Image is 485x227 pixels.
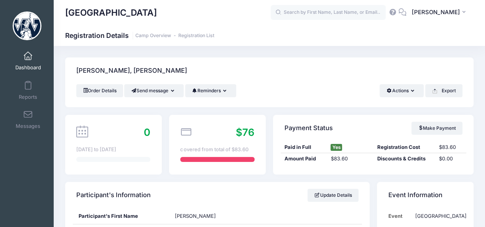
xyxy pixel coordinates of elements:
[435,144,466,151] div: $83.60
[411,122,462,135] a: Make Payment
[65,4,157,21] h1: [GEOGRAPHIC_DATA]
[236,126,255,138] span: $76
[388,209,412,224] td: Event
[411,209,467,224] td: [GEOGRAPHIC_DATA]
[281,155,327,163] div: Amount Paid
[135,33,171,39] a: Camp Overview
[327,155,373,163] div: $83.60
[435,155,466,163] div: $0.00
[144,126,150,138] span: 0
[76,146,150,154] div: [DATE] to [DATE]
[76,84,123,97] a: Order Details
[271,5,386,20] input: Search by First Name, Last Name, or Email...
[10,106,46,133] a: Messages
[10,77,46,104] a: Reports
[16,123,40,130] span: Messages
[175,213,216,219] span: [PERSON_NAME]
[281,144,327,151] div: Paid in Full
[124,84,184,97] button: Send message
[380,84,424,97] button: Actions
[411,8,460,16] span: [PERSON_NAME]
[185,84,236,97] button: Reminders
[425,84,462,97] button: Export
[373,144,435,151] div: Registration Cost
[76,60,187,82] h4: [PERSON_NAME], [PERSON_NAME]
[330,144,342,151] span: Yes
[65,31,214,39] h1: Registration Details
[388,185,442,206] h4: Event Information
[178,33,214,39] a: Registration List
[13,11,41,40] img: Westminster College
[284,117,333,139] h4: Payment Status
[406,4,473,21] button: [PERSON_NAME]
[307,189,358,202] a: Update Details
[73,209,169,224] div: Participant's First Name
[76,185,151,206] h4: Participant's Information
[10,47,46,74] a: Dashboard
[180,146,254,154] div: covered from total of $83.60
[15,65,41,71] span: Dashboard
[19,94,37,100] span: Reports
[373,155,435,163] div: Discounts & Credits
